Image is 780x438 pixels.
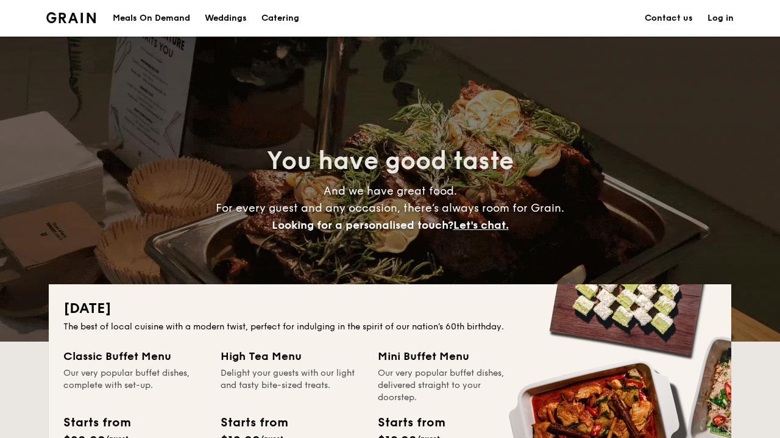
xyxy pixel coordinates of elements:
div: Classic Buffet Menu [63,348,206,365]
span: Let's chat. [453,218,509,232]
div: High Tea Menu [221,348,363,365]
div: Delight your guests with our light and tasty bite-sized treats. [221,367,363,404]
div: Starts from [63,414,130,432]
h2: [DATE] [63,299,717,318]
div: The best of local cuisine with a modern twist, perfect for indulging in the spirit of our nation’... [63,321,717,333]
div: Starts from [221,414,287,432]
div: Starts from [378,414,444,432]
img: Grain [46,12,96,23]
a: Logotype [46,12,96,23]
div: Our very popular buffet dishes, complete with set-up. [63,367,206,404]
div: Our very popular buffet dishes, delivered straight to your doorstep. [378,367,520,404]
div: Mini Buffet Menu [378,348,520,365]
